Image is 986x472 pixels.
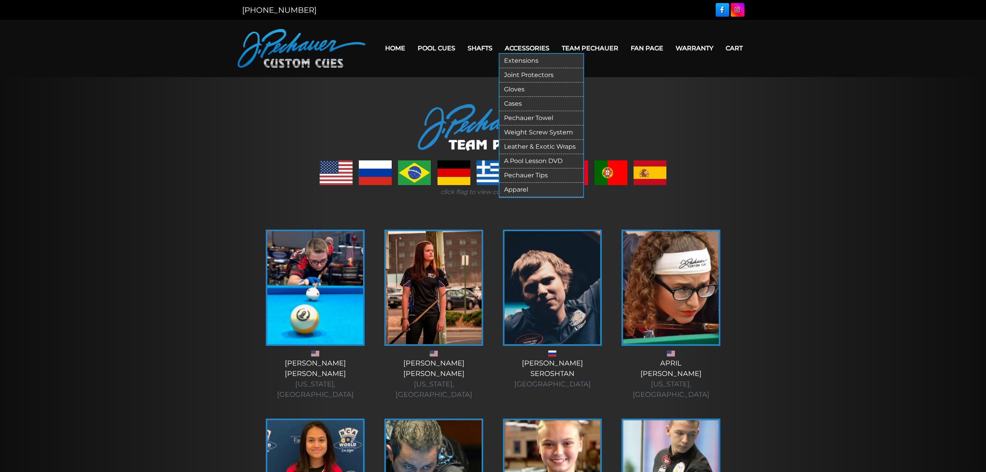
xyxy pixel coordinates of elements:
div: [GEOGRAPHIC_DATA] [501,379,604,390]
a: Warranty [669,38,719,58]
div: [US_STATE], [GEOGRAPHIC_DATA] [264,379,367,400]
a: Pool Cues [411,38,461,58]
div: [PERSON_NAME] Seroshtan [501,358,604,390]
div: April [PERSON_NAME] [619,358,723,400]
div: [PERSON_NAME] [PERSON_NAME] [264,358,367,400]
a: Cart [719,38,749,58]
img: Pechauer Custom Cues [237,29,365,68]
a: Fan Page [625,38,669,58]
a: [PERSON_NAME]Seroshtan [GEOGRAPHIC_DATA] [501,230,604,390]
a: Joint Protectors [499,68,583,82]
div: [US_STATE], [GEOGRAPHIC_DATA] [619,379,723,400]
a: Shafts [461,38,499,58]
a: Home [379,38,411,58]
img: April-225x320.jpg [623,231,719,344]
div: [PERSON_NAME] [PERSON_NAME] [382,358,485,400]
img: andrei-1-225x320.jpg [504,231,600,344]
a: April[PERSON_NAME] [US_STATE], [GEOGRAPHIC_DATA] [619,230,723,400]
a: Weight Screw System [499,125,583,140]
a: Accessories [499,38,556,58]
a: [PHONE_NUMBER] [242,5,317,15]
img: alex-bryant-225x320.jpg [267,231,363,344]
a: Gloves [499,82,583,97]
a: [PERSON_NAME][PERSON_NAME] [US_STATE], [GEOGRAPHIC_DATA] [264,230,367,400]
a: Apparel [499,183,583,197]
a: Leather & Exotic Wraps [499,140,583,154]
a: Pechauer Tips [499,168,583,183]
a: Team Pechauer [556,38,625,58]
a: Pechauer Towel [499,111,583,125]
a: A Pool Lesson DVD [499,154,583,168]
div: [US_STATE], [GEOGRAPHIC_DATA] [382,379,485,400]
a: Extensions [499,54,583,68]
a: [PERSON_NAME][PERSON_NAME] [US_STATE], [GEOGRAPHIC_DATA] [382,230,485,400]
a: Cases [499,97,583,111]
img: amanda-c-1-e1555337534391.jpg [386,231,482,344]
i: click flag to view country's players. [441,188,546,196]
